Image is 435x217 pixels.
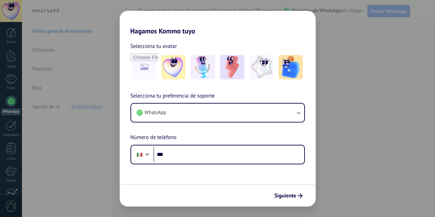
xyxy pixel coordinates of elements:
img: -4.jpeg [249,55,274,79]
button: WhatsApp [131,104,304,122]
div: Mexico: + 52 [133,147,146,162]
img: -3.jpeg [220,55,244,79]
span: Selecciona tu avatar [130,42,177,51]
span: Siguiente [274,193,296,198]
span: Selecciona tu preferencia de soporte [130,92,215,101]
img: -2.jpeg [191,55,215,79]
img: -5.jpeg [279,55,303,79]
span: Número de teléfono [130,133,177,142]
button: Siguiente [271,190,306,201]
img: -1.jpeg [161,55,186,79]
span: WhatsApp [145,109,166,116]
h2: Hagamos Kommo tuyo [120,11,316,35]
